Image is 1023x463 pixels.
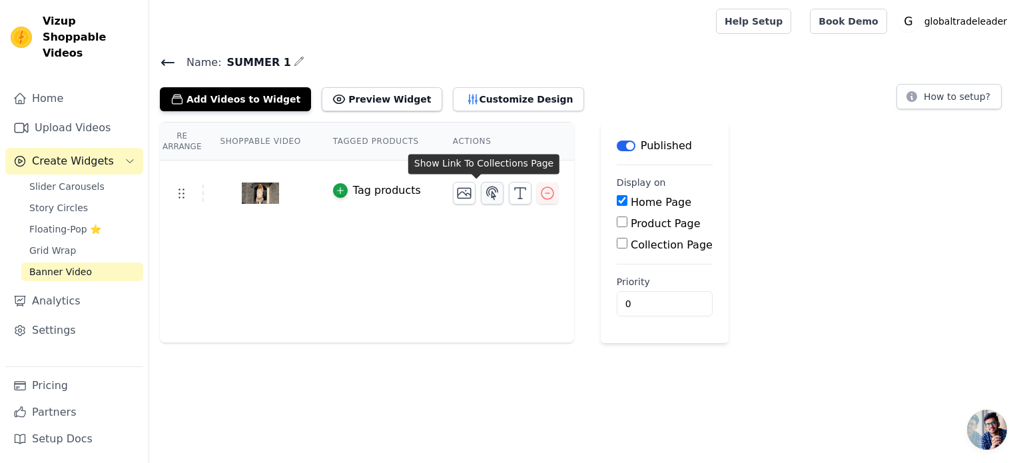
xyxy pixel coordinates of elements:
a: Banner Video [21,262,143,281]
a: Help Setup [716,9,791,34]
span: Slider Carousels [29,180,105,193]
span: Banner Video [29,265,92,278]
a: Upload Videos [5,115,143,141]
a: Slider Carousels [21,177,143,196]
img: vizup-images-6be4.png [242,161,279,225]
label: Collection Page [631,238,713,251]
label: Product Page [631,217,701,230]
button: G globaltradeleader [898,9,1012,33]
button: Customize Design [453,87,584,111]
button: Change Thumbnail [453,182,476,205]
button: How to setup? [896,84,1002,109]
a: Story Circles [21,199,143,217]
img: Vizup [11,27,32,48]
button: Add Videos to Widget [160,87,311,111]
a: Analytics [5,288,143,314]
span: SUMMER 1 [222,55,291,71]
div: Tag products [353,183,421,199]
th: Shoppable Video [204,123,316,161]
span: Floating-Pop ⭐ [29,223,101,236]
a: Grid Wrap [21,241,143,260]
a: Floating-Pop ⭐ [21,220,143,238]
a: Pricing [5,372,143,399]
a: Settings [5,317,143,344]
a: Partners [5,399,143,426]
span: Grid Wrap [29,244,76,257]
a: How to setup? [896,93,1002,106]
text: G [904,15,912,28]
p: Published [641,138,692,154]
th: Re Arrange [160,123,204,161]
th: Actions [437,123,574,161]
span: Name: [176,55,222,71]
span: Vizup Shoppable Videos [43,13,138,61]
th: Tagged Products [317,123,437,161]
span: Story Circles [29,201,88,215]
label: Priority [617,275,713,288]
legend: Display on [617,176,666,189]
a: Home [5,85,143,112]
button: Create Widgets [5,148,143,175]
button: Preview Widget [322,87,442,111]
a: Setup Docs [5,426,143,452]
p: globaltradeleader [919,9,1012,33]
div: Edit Name [294,53,304,71]
a: Book Demo [810,9,886,34]
span: Create Widgets [32,153,114,169]
label: Home Page [631,196,691,209]
a: Open chat [967,410,1007,450]
button: Tag products [333,183,421,199]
